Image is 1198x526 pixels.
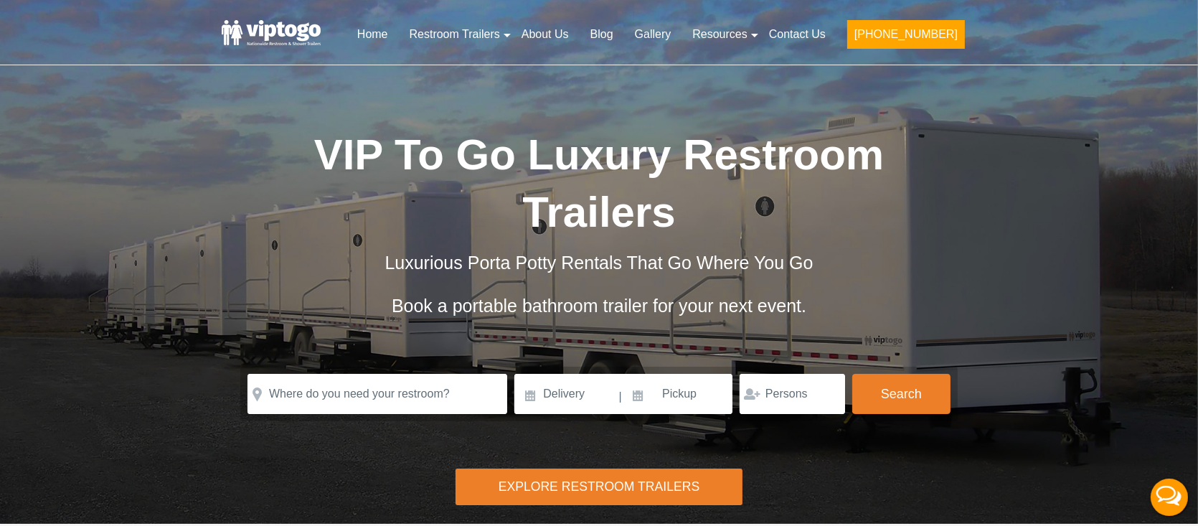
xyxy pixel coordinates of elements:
button: Search [852,374,951,414]
a: Contact Us [758,19,836,50]
a: Resources [681,19,758,50]
button: Live Chat [1141,469,1198,526]
a: [PHONE_NUMBER] [836,19,976,57]
a: Restroom Trailers [399,19,511,50]
a: About Us [511,19,580,50]
a: Blog [580,19,624,50]
a: Gallery [624,19,682,50]
span: | [619,374,622,420]
div: Explore Restroom Trailers [456,469,743,505]
input: Pickup [623,374,732,414]
a: Home [346,19,399,50]
input: Delivery [514,374,617,414]
span: Luxurious Porta Potty Rentals That Go Where You Go [385,253,813,273]
input: Persons [740,374,845,414]
span: Book a portable bathroom trailer for your next event. [392,296,806,316]
input: Where do you need your restroom? [247,374,507,414]
span: VIP To Go Luxury Restroom Trailers [314,131,885,236]
button: [PHONE_NUMBER] [847,20,965,49]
